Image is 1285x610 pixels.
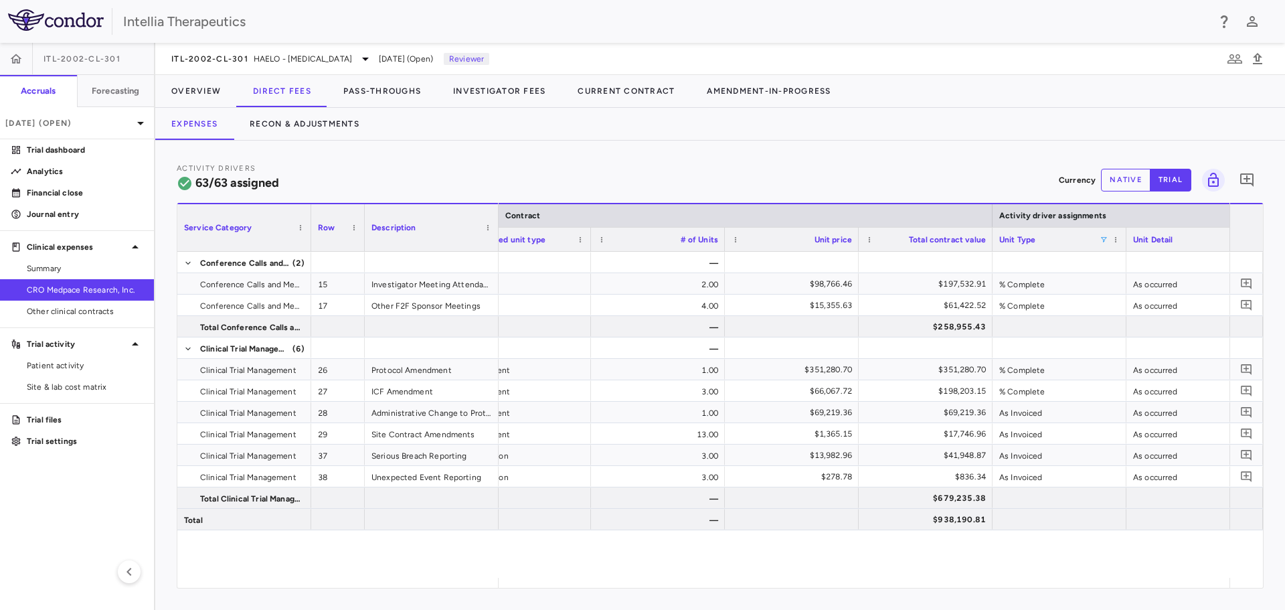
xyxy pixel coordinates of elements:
[365,380,499,401] div: ICF Amendment
[184,510,203,531] span: Total
[1240,277,1253,290] svg: Add comment
[457,295,591,315] div: Meeting
[737,359,852,380] div: $351,280.70
[311,295,365,315] div: 17
[27,284,143,296] span: CRO Medpace Research, Inc.
[200,402,296,424] span: Clinical Trial Management
[311,423,365,444] div: 29
[591,509,725,530] div: —
[311,445,365,465] div: 37
[27,165,143,177] p: Analytics
[871,380,986,402] div: $198,203.15
[200,295,303,317] span: Conference Calls and Meetings
[993,295,1126,315] div: % Complete
[993,423,1126,444] div: As Invoiced
[871,487,986,509] div: $679,235.38
[591,466,725,487] div: 3.00
[1059,174,1096,186] p: Currency
[1240,406,1253,418] svg: Add comment
[1126,273,1260,294] div: As occurred
[5,117,133,129] p: [DATE] (Open)
[27,262,143,275] span: Summary
[591,380,725,401] div: 3.00
[200,317,303,338] span: Total Conference Calls and Meetings
[311,466,365,487] div: 38
[177,164,256,173] span: Activity Drivers
[591,445,725,465] div: 3.00
[999,211,1106,220] span: Activity driver assignments
[691,75,847,107] button: Amendment-In-Progress
[27,338,127,350] p: Trial activity
[27,241,127,253] p: Clinical expenses
[993,273,1126,294] div: % Complete
[871,273,986,295] div: $197,532.91
[591,402,725,423] div: 1.00
[311,359,365,380] div: 26
[1237,382,1256,400] button: Add comment
[171,54,248,64] span: ITL-2002-CL-301
[1239,172,1255,188] svg: Add comment
[200,467,296,488] span: Clinical Trial Management
[562,75,691,107] button: Current Contract
[200,252,291,274] span: Conference Calls and Meetings
[254,53,352,65] span: HAELO - [MEDICAL_DATA]
[292,252,305,274] span: (2)
[1133,235,1173,244] span: Unit Detail
[1240,363,1253,376] svg: Add comment
[737,273,852,295] div: $98,766.46
[365,445,499,465] div: Serious Breach Reporting
[365,402,499,423] div: Administrative Change to Protocol
[737,423,852,445] div: $1,365.15
[234,108,375,140] button: Recon & Adjustments
[155,108,234,140] button: Expenses
[871,316,986,337] div: $258,955.43
[993,466,1126,487] div: As Invoiced
[27,144,143,156] p: Trial dashboard
[591,337,725,358] div: —
[365,423,499,444] div: Site Contract Amendments
[1240,299,1253,311] svg: Add comment
[1235,169,1258,192] button: Add comment
[237,75,327,107] button: Direct Fees
[464,235,545,244] span: Contracted unit type
[871,359,986,380] div: $351,280.70
[457,380,591,401] div: Amendment
[871,445,986,466] div: $41,948.87
[591,252,725,273] div: —
[737,466,852,487] div: $278.78
[200,338,291,360] span: Clinical Trial Management
[365,295,499,315] div: Other F2F Sponsor Meetings
[591,423,725,444] div: 13.00
[379,53,433,65] span: [DATE] (Open)
[311,273,365,294] div: 15
[815,235,853,244] span: Unit price
[1240,449,1253,461] svg: Add comment
[681,235,719,244] span: # of Units
[871,423,986,445] div: $17,746.96
[871,402,986,423] div: $69,219.36
[737,445,852,466] div: $13,982.96
[1237,467,1256,485] button: Add comment
[92,85,140,97] h6: Forecasting
[44,54,120,64] span: ITL-2002-CL-301
[999,235,1035,244] span: Unit Type
[1197,169,1225,192] span: Lock grid
[457,423,591,444] div: Amendment
[1101,169,1150,192] button: native
[457,466,591,487] div: Notification
[27,381,143,393] span: Site & lab cost matrix
[327,75,437,107] button: Pass-Throughs
[993,402,1126,423] div: As Invoiced
[591,487,725,508] div: —
[457,402,591,423] div: Amendment
[365,466,499,487] div: Unexpected Event Reporting
[8,9,104,31] img: logo-full-BYUhSk78.svg
[737,380,852,402] div: $66,067.72
[318,223,335,232] span: Row
[292,338,305,360] span: (6)
[27,305,143,317] span: Other clinical contracts
[1237,275,1256,293] button: Add comment
[1126,445,1260,465] div: As occurred
[1237,446,1256,464] button: Add comment
[1126,359,1260,380] div: As occurred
